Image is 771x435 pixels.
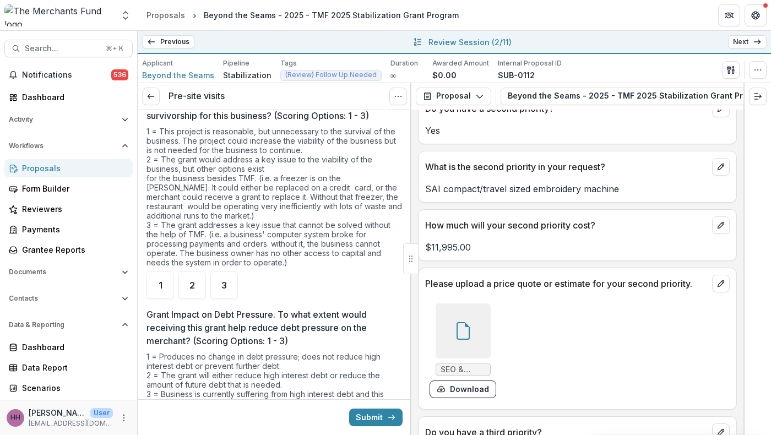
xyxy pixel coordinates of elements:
button: edit [712,275,730,292]
button: Open Data & Reporting [4,316,133,334]
a: Previous [142,35,194,48]
a: Form Builder [4,180,133,198]
div: Proposals [22,162,124,174]
button: Options [389,88,407,105]
p: User [90,408,113,418]
div: Beyond the Seams - 2025 - TMF 2025 Stabilization Grant Program [204,9,459,21]
span: (Review) Follow Up Needed [285,71,377,79]
button: All submissions [411,35,424,48]
p: ∞ [390,69,396,81]
button: More [117,411,131,425]
p: Please upload a price quote or estimate for your second priority. [425,277,708,290]
nav: breadcrumb [142,7,463,23]
div: Dashboard [22,341,124,353]
a: Payments [4,220,133,238]
div: Dashboard [22,91,124,103]
button: Get Help [745,4,767,26]
span: Search... [25,44,99,53]
button: Open Contacts [4,290,133,307]
p: [EMAIL_ADDRESS][DOMAIN_NAME] [29,418,113,428]
button: Open Documents [4,263,133,281]
p: Review Session ( 2/11 ) [428,36,512,48]
div: Helen Horstmann-Allen [10,414,20,421]
a: Next [728,35,767,48]
a: Scenarios [4,379,133,397]
div: Payments [22,224,124,235]
span: Workflows [9,142,117,150]
p: Duration [390,58,418,68]
button: Proposal [416,88,491,105]
button: Notifications536 [4,66,133,84]
p: What is the second priority in your request? [425,160,708,173]
p: $0.00 [432,69,457,81]
button: download-form-response [430,380,496,398]
a: Reviewers [4,200,133,218]
span: Activity [9,116,117,123]
p: How much will your second priority cost? [425,219,708,232]
a: Proposals [142,7,189,23]
button: Partners [718,4,740,26]
button: Submit [349,409,403,426]
span: Contacts [9,295,117,302]
p: SAI compact/travel sized embroidery machine [425,182,730,195]
a: Dashboard [4,338,133,356]
div: 1 = This project is reasonable, but unnecessary to the survival of the business. The project coul... [146,127,403,271]
span: Data & Reporting [9,321,117,329]
p: SUB-0112 [498,69,535,81]
p: [PERSON_NAME] [29,407,86,418]
p: Stabilization [223,69,272,81]
button: edit [712,158,730,176]
div: SEO & Digital Marketing Proposal for Beyond The Seams Philly.emldownload-form-response [430,303,496,398]
p: $11,995.00 [425,241,730,254]
img: The Merchants Fund logo [4,4,113,26]
h3: Pre-site visits [169,91,225,101]
div: Proposals [146,9,185,21]
button: Open Workflows [4,137,133,155]
p: Tags [280,58,297,68]
a: Beyond the Seams [142,69,214,81]
button: Search... [4,40,133,57]
p: Yes [425,124,730,137]
div: Scenarios [22,382,124,394]
p: Applicant [142,58,173,68]
span: 2 [189,281,195,290]
a: Data Report [4,358,133,377]
div: Reviewers [22,203,124,215]
div: Form Builder [22,183,124,194]
span: Documents [9,268,117,276]
a: Grantee Reports [4,241,133,259]
div: ⌘ + K [104,42,126,55]
p: Awarded Amount [432,58,489,68]
span: Notifications [22,70,111,80]
button: edit [712,216,730,234]
a: Dashboard [4,88,133,106]
p: Internal Proposal ID [498,58,562,68]
p: Grant Impact on Debt Pressure. To what extent would receiving this grant help reduce debt pressur... [146,308,396,347]
span: 1 [159,281,162,290]
div: Grantee Reports [22,244,124,255]
button: Expand right [749,88,767,105]
button: Open Activity [4,111,133,128]
button: Open entity switcher [118,4,133,26]
span: 536 [111,69,128,80]
a: Proposals [4,159,133,177]
span: SEO & Digital Marketing Proposal for Beyond The Seams Philly.eml [441,365,486,374]
span: 3 [221,281,227,290]
div: Data Report [22,362,124,373]
p: Pipeline [223,58,249,68]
